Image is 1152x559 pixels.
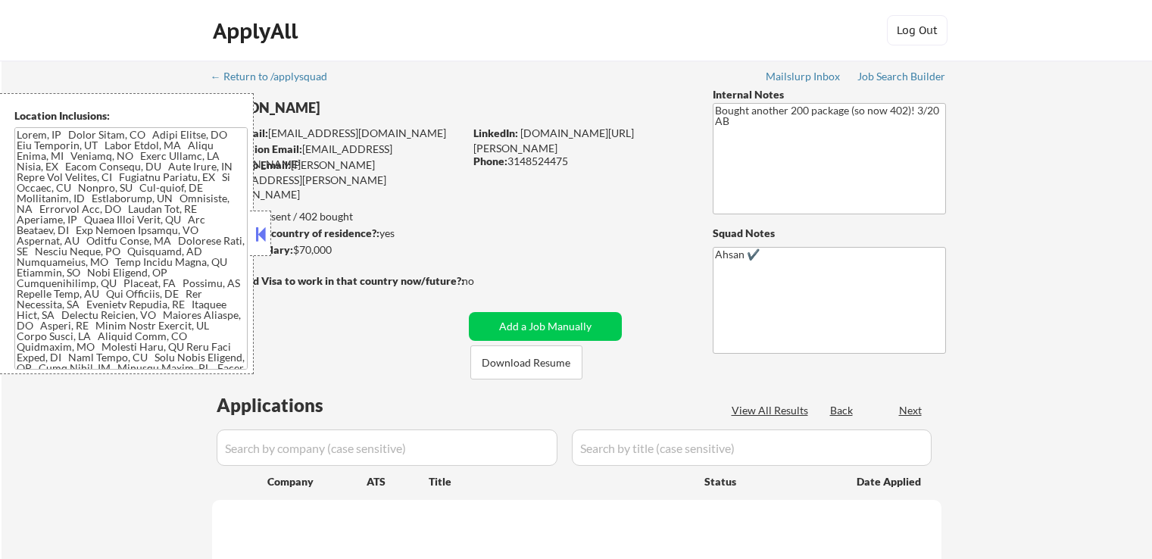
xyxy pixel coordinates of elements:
strong: Phone: [473,155,507,167]
div: Location Inclusions: [14,108,248,123]
button: Add a Job Manually [469,312,622,341]
button: Download Resume [470,345,582,379]
div: View All Results [732,403,813,418]
div: Status [704,467,835,495]
a: Mailslurp Inbox [766,70,841,86]
div: Back [830,403,854,418]
strong: Can work in country of residence?: [211,226,379,239]
div: no [462,273,505,289]
div: 363 sent / 402 bought [211,209,464,224]
a: ← Return to /applysquad [211,70,342,86]
div: Company [267,474,367,489]
a: [DOMAIN_NAME][URL][PERSON_NAME] [473,126,634,155]
strong: Will need Visa to work in that country now/future?: [212,274,464,287]
div: Applications [217,396,367,414]
div: Squad Notes [713,226,946,241]
div: [PERSON_NAME] [212,98,523,117]
button: Log Out [887,15,948,45]
div: yes [211,226,459,241]
strong: LinkedIn: [473,126,518,139]
div: [EMAIL_ADDRESS][DOMAIN_NAME] [213,142,464,171]
div: ApplyAll [213,18,302,44]
div: ATS [367,474,429,489]
div: Date Applied [857,474,923,489]
a: Job Search Builder [857,70,946,86]
div: Title [429,474,690,489]
div: 3148524475 [473,154,688,169]
input: Search by company (case sensitive) [217,429,557,466]
div: [EMAIL_ADDRESS][DOMAIN_NAME] [213,126,464,141]
div: Internal Notes [713,87,946,102]
div: Job Search Builder [857,71,946,82]
div: $70,000 [211,242,464,258]
div: ← Return to /applysquad [211,71,342,82]
div: [PERSON_NAME][EMAIL_ADDRESS][PERSON_NAME][DOMAIN_NAME] [212,158,464,202]
div: Mailslurp Inbox [766,71,841,82]
div: Next [899,403,923,418]
input: Search by title (case sensitive) [572,429,932,466]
